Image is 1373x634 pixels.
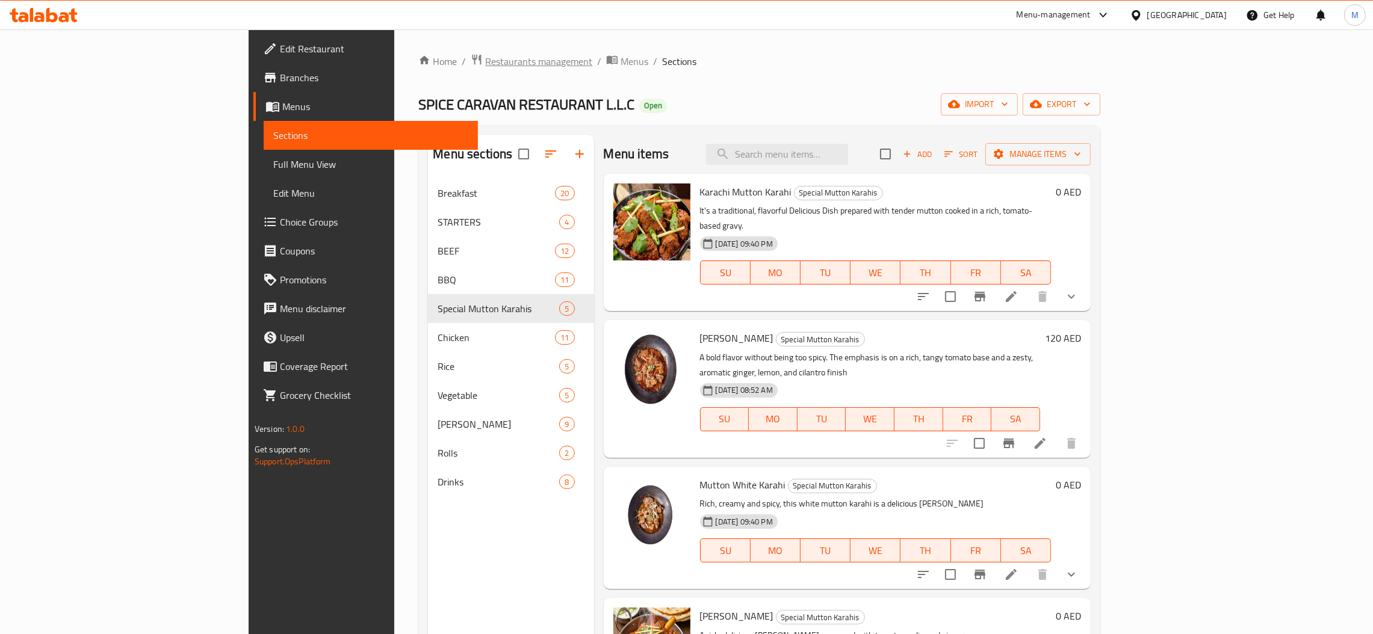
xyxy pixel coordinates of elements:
div: Special Mutton Karahis [794,186,883,200]
span: BBQ [438,272,555,287]
span: Branches [280,70,468,85]
li: / [653,54,657,69]
span: [PERSON_NAME] [700,607,773,625]
img: Karachi Mutton Karahi [613,183,690,260]
button: SU [700,407,749,431]
span: SA [1006,542,1046,559]
button: sort-choices [909,282,938,311]
span: Get support on: [255,442,310,457]
button: SU [700,538,751,562]
span: Edit Menu [273,186,468,200]
span: Rolls [438,446,559,460]
button: Branch-specific-item [994,429,1023,458]
button: Sort [941,145,981,164]
div: items [555,272,574,287]
span: Rice [438,359,559,374]
span: Grocery Checklist [280,388,468,402]
span: TH [905,264,946,282]
button: show more [1057,560,1086,589]
span: STARTERS [438,215,559,229]
button: FR [951,260,1001,285]
div: BEEF12 [428,236,594,265]
span: Menus [282,99,468,114]
h6: 0 AED [1056,183,1081,200]
span: Drinks [438,475,559,489]
span: FR [948,410,987,428]
span: SPICE CARAVAN RESTAURANT L.L.C [418,91,634,118]
span: TH [905,542,946,559]
button: TH [894,407,943,431]
button: export [1023,93,1100,115]
button: delete [1057,429,1086,458]
span: Sections [273,128,468,143]
button: WE [851,260,900,285]
span: MO [754,410,793,428]
button: TU [798,407,846,431]
span: Menus [621,54,648,69]
span: Promotions [280,272,468,287]
div: BEEF [438,244,555,258]
span: Sort sections [536,140,565,168]
button: TH [900,538,950,562]
button: FR [943,407,992,431]
span: Breakfast [438,186,555,200]
span: Manage items [995,147,1081,162]
svg: Show Choices [1064,289,1079,304]
div: Vegetable5 [428,381,594,410]
p: It's a traditional, flavorful Delicious Dish prepared with tender mutton cooked in a rich, tomato... [700,203,1052,233]
span: 4 [560,217,574,228]
span: Select to update [938,284,963,309]
span: FR [956,264,996,282]
img: Mutton White Karahi [613,476,690,553]
span: TU [805,264,846,282]
a: Support.OpsPlatform [255,454,331,469]
span: Mutton White Karahi [700,476,786,494]
button: delete [1028,560,1057,589]
a: Menus [253,92,478,121]
span: Special Mutton Karahis [789,479,876,493]
span: 1.0.0 [286,421,305,437]
a: Coverage Report [253,352,478,381]
div: Chicken11 [428,323,594,352]
a: Edit menu item [1004,567,1018,582]
div: Vegetable [438,388,559,402]
div: Special Mutton Karahis [438,301,559,316]
div: items [555,186,574,200]
nav: Menu sections [428,174,594,501]
span: 9 [560,419,574,430]
span: Special Mutton Karahis [795,186,882,200]
span: MO [755,542,796,559]
a: Edit menu item [1004,289,1018,304]
span: 11 [556,274,574,286]
span: 8 [560,476,574,488]
span: Select to update [967,431,992,456]
span: WE [851,410,890,428]
button: Add [898,145,937,164]
a: Edit Restaurant [253,34,478,63]
div: items [559,215,574,229]
button: sort-choices [909,560,938,589]
span: Sort items [937,145,985,164]
div: Breakfast20 [428,179,594,208]
span: TU [802,410,841,428]
span: Chicken [438,330,555,345]
a: Sections [264,121,478,150]
span: MO [755,264,796,282]
span: Sections [662,54,696,69]
span: SU [705,410,745,428]
div: Taza Tandoor [438,417,559,431]
p: Rich, creamy and spicy, this white mutton karahi is a delicious [PERSON_NAME] [700,496,1052,511]
span: Menu disclaimer [280,301,468,316]
span: SA [996,410,1035,428]
span: SA [1006,264,1046,282]
span: Edit Restaurant [280,42,468,56]
span: 5 [560,361,574,372]
svg: Show Choices [1064,567,1079,582]
span: Coverage Report [280,359,468,374]
div: Special Mutton Karahis [788,479,877,493]
a: Choice Groups [253,208,478,236]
